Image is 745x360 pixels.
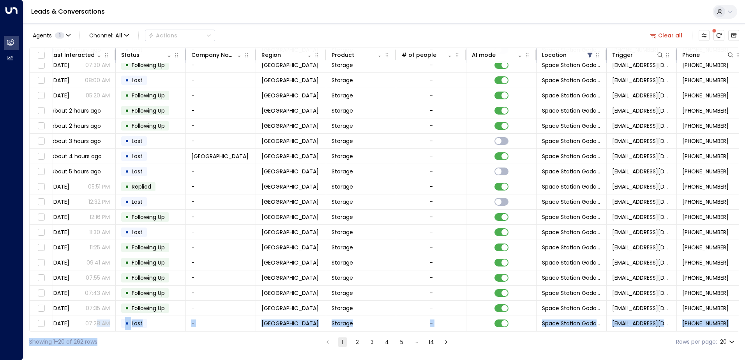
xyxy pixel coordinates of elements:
[132,274,165,282] span: Following Up
[125,271,129,284] div: •
[51,50,95,60] div: Last Interacted
[332,50,354,60] div: Product
[125,180,129,193] div: •
[430,107,433,115] div: -
[51,152,102,160] span: about 4 hours ago
[51,137,101,145] span: about 3 hours ago
[85,319,110,327] p: 07:28 AM
[332,107,353,115] span: Storage
[29,30,73,41] button: Agents1
[125,317,129,330] div: •
[682,76,729,84] span: +447891503092
[682,137,729,145] span: +447841633515
[430,319,433,327] div: -
[332,304,353,312] span: Storage
[261,92,319,99] span: Surrey
[427,337,436,347] button: Go to page 14
[36,182,46,192] span: Toggle select row
[430,289,433,297] div: -
[36,228,46,237] span: Toggle select row
[51,289,69,297] span: Yesterday
[542,50,567,60] div: Location
[682,304,729,312] span: +447899846258
[430,168,433,175] div: -
[682,61,729,69] span: +447891503092
[612,259,671,266] span: leads@space-station.co.uk
[261,274,319,282] span: Surrey
[115,32,122,39] span: All
[191,50,235,60] div: Company Name
[132,61,165,69] span: Following Up
[186,179,256,194] td: -
[332,244,353,251] span: Storage
[682,168,729,175] span: +447510688623
[186,134,256,148] td: -
[682,107,729,115] span: +447581277191
[51,304,69,312] span: Yesterday
[125,119,129,132] div: •
[261,50,281,60] div: Region
[699,30,710,41] button: Customize
[332,289,353,297] span: Storage
[332,50,383,60] div: Product
[121,50,173,60] div: Status
[186,301,256,316] td: -
[145,30,215,41] div: Button group with a nested menu
[36,258,46,268] span: Toggle select row
[186,316,256,331] td: -
[29,338,97,346] div: Showing 1-20 of 262 rows
[682,259,729,266] span: +447545376606
[261,183,319,191] span: Surrey
[332,198,353,206] span: Storage
[612,213,671,221] span: leads@space-station.co.uk
[125,195,129,208] div: •
[542,137,601,145] span: Space Station Godalming
[125,150,129,163] div: •
[125,165,129,178] div: •
[612,50,664,60] div: Trigger
[148,32,177,39] div: Actions
[186,225,256,240] td: -
[441,337,451,347] button: Go to next page
[682,183,729,191] span: +447708355017
[132,304,165,312] span: Following Up
[542,92,601,99] span: Space Station Godalming
[397,337,406,347] button: Go to page 5
[542,183,601,191] span: Space Station Godalming
[86,30,132,41] span: Channel:
[332,183,353,191] span: Storage
[261,122,319,130] span: Surrey
[85,61,110,69] p: 07:30 AM
[542,289,601,297] span: Space Station Godalming
[682,122,729,130] span: +447535212380
[676,338,717,346] label: Rows per page:
[612,304,671,312] span: leads@space-station.co.uk
[713,30,724,41] span: There are new threads available. Refresh the grid to view the latest updates.
[261,319,319,327] span: Surrey
[86,304,110,312] p: 07:35 AM
[332,228,353,236] span: Storage
[612,198,671,206] span: leads@space-station.co.uk
[682,228,729,236] span: +447450893501
[36,273,46,283] span: Toggle select row
[261,50,313,60] div: Region
[132,152,143,160] span: Lost
[682,92,729,99] span: +447891503092
[430,274,433,282] div: -
[51,198,69,206] span: Yesterday
[430,152,433,160] div: -
[51,107,101,115] span: about 2 hours ago
[542,168,601,175] span: Space Station Godalming
[51,228,69,236] span: Yesterday
[36,197,46,207] span: Toggle select row
[186,194,256,209] td: -
[402,50,436,60] div: # of people
[51,61,69,69] span: Yesterday
[132,168,143,175] span: Lost
[542,274,601,282] span: Space Station Godalming
[542,198,601,206] span: Space Station Godalming
[542,76,601,84] span: Space Station Godalming
[186,73,256,88] td: -
[36,152,46,161] span: Toggle select row
[682,198,729,206] span: +447753445957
